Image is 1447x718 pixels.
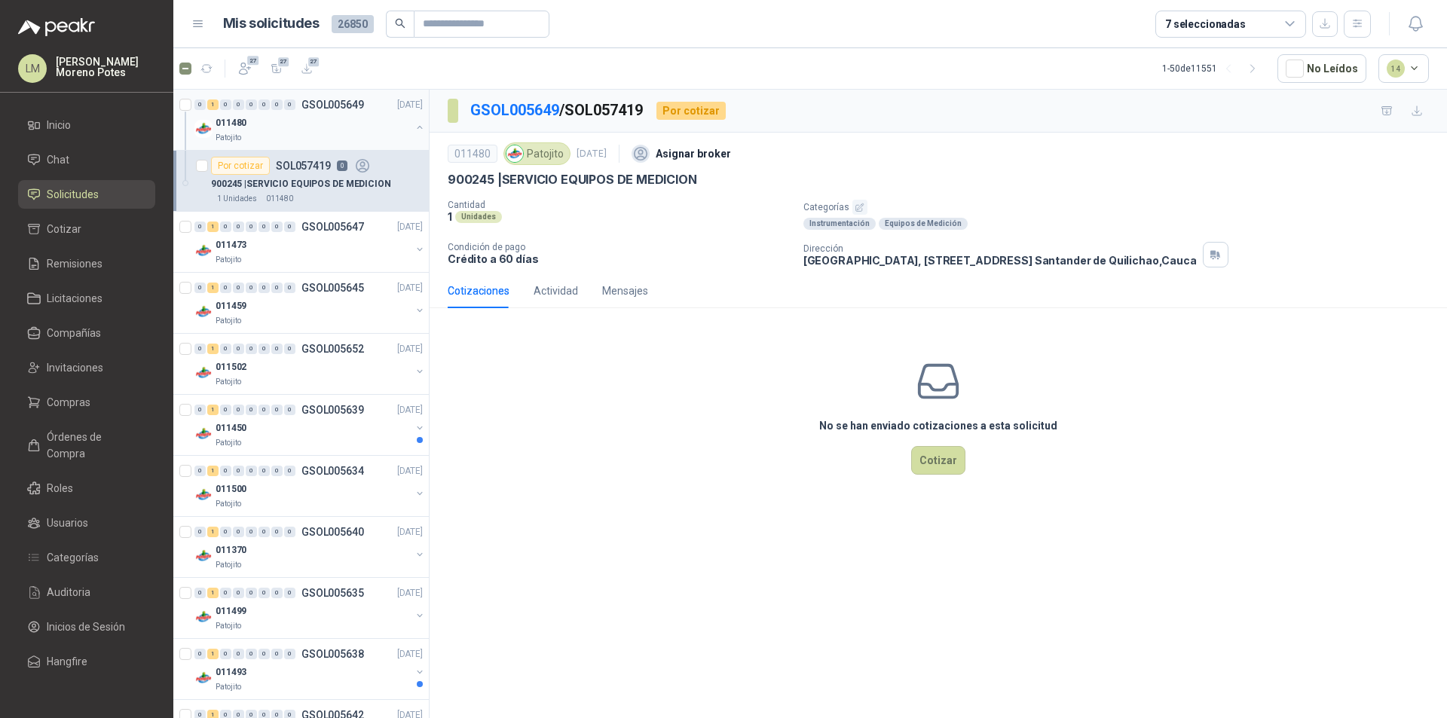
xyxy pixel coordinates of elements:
[332,15,374,33] span: 26850
[266,193,293,205] p: 011480
[259,222,270,232] div: 0
[194,364,213,382] img: Company Logo
[397,586,423,600] p: [DATE]
[397,403,423,417] p: [DATE]
[18,388,155,417] a: Compras
[259,283,270,293] div: 0
[194,99,206,110] div: 0
[18,111,155,139] a: Inicio
[47,221,81,237] span: Cotizar
[265,57,289,81] button: 27
[301,99,364,110] p: GSOL005649
[47,549,99,566] span: Categorías
[18,509,155,537] a: Usuarios
[47,584,90,600] span: Auditoria
[220,527,231,537] div: 0
[194,218,426,266] a: 0 1 0 0 0 0 0 0 GSOL005647[DATE] Company Logo011473Patojito
[194,96,426,144] a: 0 1 0 0 0 0 0 0 GSOL005649[DATE] Company Logo011480Patojito
[47,480,73,496] span: Roles
[194,466,206,476] div: 0
[284,405,295,415] div: 0
[47,290,102,307] span: Licitaciones
[220,283,231,293] div: 0
[284,99,295,110] div: 0
[295,57,319,81] button: 27
[284,344,295,354] div: 0
[216,421,246,435] p: 011450
[211,193,263,205] div: 1 Unidades
[216,299,246,313] p: 011459
[18,215,155,243] a: Cotizar
[47,619,125,635] span: Inicios de Sesión
[233,222,244,232] div: 0
[233,99,244,110] div: 0
[271,466,283,476] div: 0
[301,283,364,293] p: GSOL005645
[216,604,246,619] p: 011499
[284,466,295,476] div: 0
[220,222,231,232] div: 0
[284,649,295,659] div: 0
[307,56,321,68] span: 27
[216,116,246,130] p: 011480
[246,649,257,659] div: 0
[216,437,241,449] p: Patojito
[194,584,426,632] a: 0 1 0 0 0 0 0 0 GSOL005635[DATE] Company Logo011499Patojito
[395,18,405,29] span: search
[233,527,244,537] div: 0
[397,98,423,112] p: [DATE]
[259,588,270,598] div: 0
[301,405,364,415] p: GSOL005639
[506,145,523,162] img: Company Logo
[194,649,206,659] div: 0
[246,344,257,354] div: 0
[194,222,206,232] div: 0
[211,157,270,175] div: Por cotizar
[276,160,331,171] p: SOL057419
[47,515,88,531] span: Usuarios
[216,132,241,144] p: Patojito
[301,527,364,537] p: GSOL005640
[47,429,141,462] span: Órdenes de Compra
[301,588,364,598] p: GSOL005635
[246,527,257,537] div: 0
[194,527,206,537] div: 0
[656,102,726,120] div: Por cotizar
[233,649,244,659] div: 0
[911,446,965,475] button: Cotizar
[803,254,1197,267] p: [GEOGRAPHIC_DATA], [STREET_ADDRESS] Santander de Quilichao , Cauca
[173,151,429,212] a: Por cotizarSOL0574190900245 |SERVICIO EQUIPOS DE MEDICION1 Unidades011480
[233,283,244,293] div: 0
[194,588,206,598] div: 0
[207,283,219,293] div: 1
[301,222,364,232] p: GSOL005647
[56,57,155,78] p: [PERSON_NAME] Moreno Potes
[18,319,155,347] a: Compañías
[271,99,283,110] div: 0
[194,462,426,510] a: 0 1 0 0 0 0 0 0 GSOL005634[DATE] Company Logo011500Patojito
[194,340,426,388] a: 0 1 0 0 0 0 0 0 GSOL005652[DATE] Company Logo011502Patojito
[194,242,213,260] img: Company Logo
[207,405,219,415] div: 1
[448,242,791,252] p: Condición de pago
[220,588,231,598] div: 0
[397,342,423,356] p: [DATE]
[1378,54,1430,83] button: 14
[211,177,391,191] p: 900245 | SERVICIO EQUIPOS DE MEDICION
[18,145,155,174] a: Chat
[259,99,270,110] div: 0
[448,252,791,265] p: Crédito a 60 días
[246,222,257,232] div: 0
[879,218,968,230] div: Equipos de Medición
[216,238,246,252] p: 011473
[803,200,1441,215] p: Categorías
[216,543,246,558] p: 011370
[47,653,87,670] span: Hangfire
[18,613,155,641] a: Inicios de Sesión
[470,99,644,122] p: / SOL057419
[216,498,241,510] p: Patojito
[259,344,270,354] div: 0
[259,527,270,537] div: 0
[246,99,257,110] div: 0
[194,523,426,571] a: 0 1 0 0 0 0 0 0 GSOL005640[DATE] Company Logo011370Patojito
